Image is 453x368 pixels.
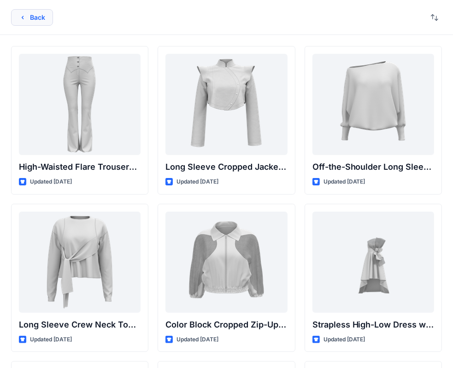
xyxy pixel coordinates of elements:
p: Updated [DATE] [176,335,218,345]
p: Updated [DATE] [324,177,365,187]
p: High-Waisted Flare Trousers with Button Detail [19,161,141,173]
p: Off-the-Shoulder Long Sleeve Top [312,161,434,173]
p: Long Sleeve Crew Neck Top with Asymmetrical Tie Detail [19,318,141,331]
p: Updated [DATE] [30,335,72,345]
a: Strapless High-Low Dress with Side Bow Detail [312,212,434,313]
p: Color Block Cropped Zip-Up Jacket with Sheer Sleeves [165,318,287,331]
p: Updated [DATE] [30,177,72,187]
a: Long Sleeve Cropped Jacket with Mandarin Collar and Shoulder Detail [165,54,287,155]
a: Color Block Cropped Zip-Up Jacket with Sheer Sleeves [165,212,287,313]
p: Updated [DATE] [324,335,365,345]
p: Long Sleeve Cropped Jacket with Mandarin Collar and Shoulder Detail [165,161,287,173]
p: Strapless High-Low Dress with Side Bow Detail [312,318,434,331]
button: Back [11,9,53,26]
p: Updated [DATE] [176,177,218,187]
a: High-Waisted Flare Trousers with Button Detail [19,54,141,155]
a: Long Sleeve Crew Neck Top with Asymmetrical Tie Detail [19,212,141,313]
a: Off-the-Shoulder Long Sleeve Top [312,54,434,155]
